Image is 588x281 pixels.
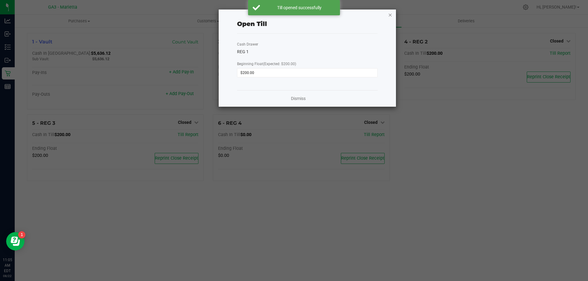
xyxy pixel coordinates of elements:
[237,19,267,28] div: Open Till
[237,49,378,55] div: REG 1
[18,231,25,238] iframe: Resource center unread badge
[291,95,306,102] a: Dismiss
[263,62,296,66] span: (Expected: $200.00)
[237,62,296,66] span: Beginning Float
[263,5,335,11] div: Till opened successfully
[237,42,258,47] label: Cash Drawer
[6,232,24,250] iframe: Resource center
